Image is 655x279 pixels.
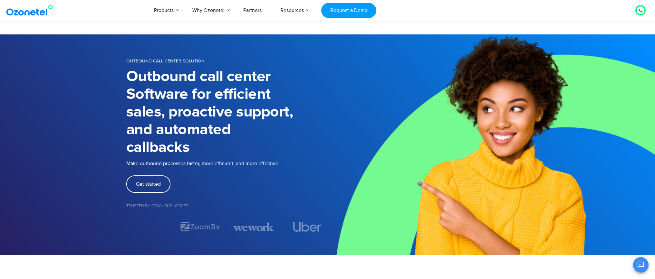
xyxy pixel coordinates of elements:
p: Make outbound processes faster, more efficient, and more effective. [126,160,328,167]
button: Open chat [633,257,649,273]
a: Get started [126,175,170,193]
img: zoomrx [180,221,220,232]
div: 1 / 7 [126,223,167,231]
div: 4 / 7 [287,222,327,232]
img: uber [293,222,321,232]
h1: Outbound call center Software for efficient sales, proactive support, and automated callbacks [126,68,328,156]
div: 2 / 7 [180,221,220,232]
h5: Trusted by 2500+ Businesses [126,204,328,208]
span: Get started [136,181,161,187]
img: wework [233,221,274,232]
span: OUTBOUND CALL CENTER SOLUTION [126,58,205,64]
div: 3 / 7 [233,221,274,232]
a: Request a Demo [321,3,376,18]
div: Image Carousel [126,221,328,232]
